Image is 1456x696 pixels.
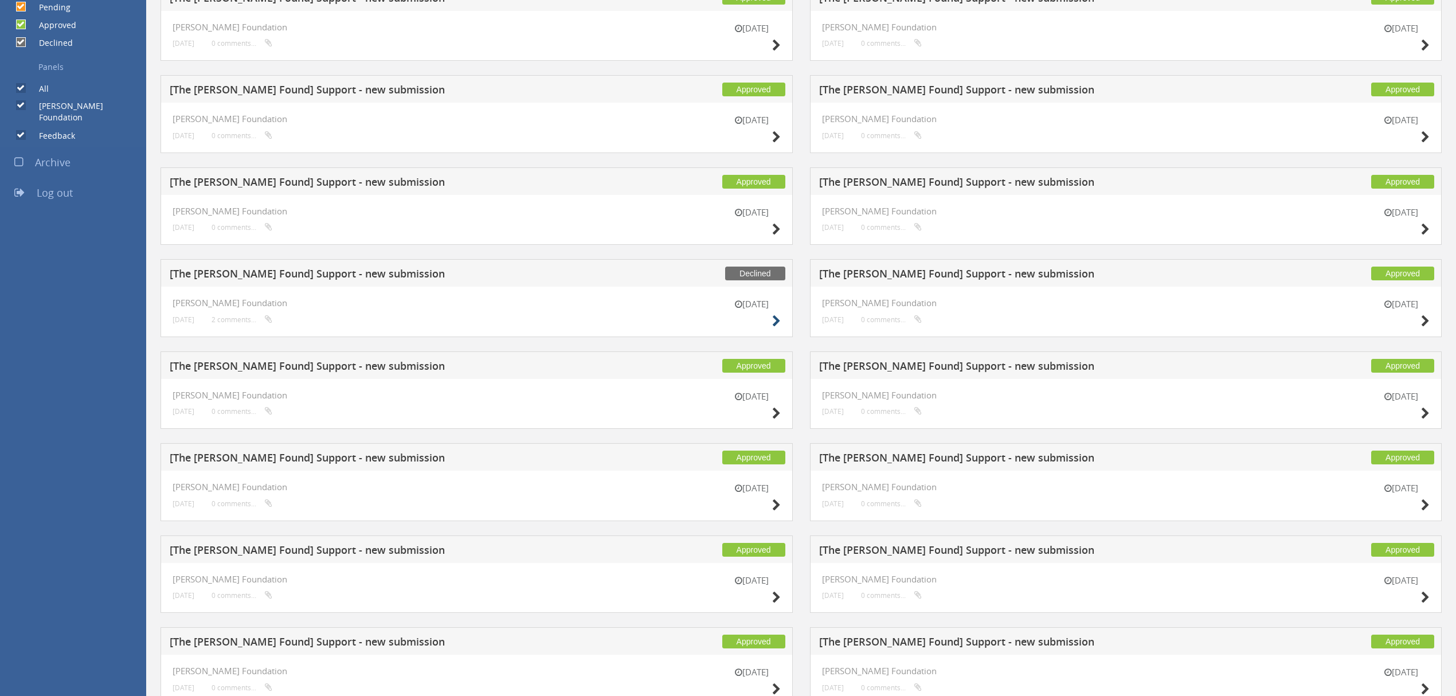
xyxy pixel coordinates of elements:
[723,574,781,586] small: [DATE]
[822,591,844,600] small: [DATE]
[1372,206,1430,218] small: [DATE]
[212,499,272,508] small: 0 comments...
[861,39,922,48] small: 0 comments...
[170,84,599,99] h5: [The [PERSON_NAME] Found] Support - new submission
[173,223,194,232] small: [DATE]
[819,452,1248,467] h5: [The [PERSON_NAME] Found] Support - new submission
[1371,83,1434,96] span: Approved
[173,131,194,140] small: [DATE]
[173,591,194,600] small: [DATE]
[28,19,76,31] label: Approved
[173,298,781,308] h4: [PERSON_NAME] Foundation
[822,407,844,416] small: [DATE]
[212,683,272,692] small: 0 comments...
[173,499,194,508] small: [DATE]
[170,268,599,283] h5: [The [PERSON_NAME] Found] Support - new submission
[173,206,781,216] h4: [PERSON_NAME] Foundation
[35,155,71,169] span: Archive
[1372,666,1430,678] small: [DATE]
[1371,267,1434,280] span: Approved
[212,407,272,416] small: 0 comments...
[170,177,599,191] h5: [The [PERSON_NAME] Found] Support - new submission
[173,22,781,32] h4: [PERSON_NAME] Foundation
[37,186,73,200] span: Log out
[822,683,844,692] small: [DATE]
[173,666,781,676] h4: [PERSON_NAME] Foundation
[822,666,1430,676] h4: [PERSON_NAME] Foundation
[822,22,1430,32] h4: [PERSON_NAME] Foundation
[819,545,1248,559] h5: [The [PERSON_NAME] Found] Support - new submission
[28,2,71,13] label: Pending
[1372,390,1430,402] small: [DATE]
[1372,298,1430,310] small: [DATE]
[173,482,781,492] h4: [PERSON_NAME] Foundation
[722,451,785,464] span: Approved
[1372,482,1430,494] small: [DATE]
[723,482,781,494] small: [DATE]
[819,177,1248,191] h5: [The [PERSON_NAME] Found] Support - new submission
[822,482,1430,492] h4: [PERSON_NAME] Foundation
[722,543,785,557] span: Approved
[822,206,1430,216] h4: [PERSON_NAME] Foundation
[723,666,781,678] small: [DATE]
[212,591,272,600] small: 0 comments...
[1371,175,1434,189] span: Approved
[819,268,1248,283] h5: [The [PERSON_NAME] Found] Support - new submission
[28,37,73,49] label: Declined
[173,574,781,584] h4: [PERSON_NAME] Foundation
[212,131,272,140] small: 0 comments...
[822,298,1430,308] h4: [PERSON_NAME] Foundation
[819,361,1248,375] h5: [The [PERSON_NAME] Found] Support - new submission
[861,223,922,232] small: 0 comments...
[822,131,844,140] small: [DATE]
[822,499,844,508] small: [DATE]
[170,636,599,651] h5: [The [PERSON_NAME] Found] Support - new submission
[819,84,1248,99] h5: [The [PERSON_NAME] Found] Support - new submission
[173,683,194,692] small: [DATE]
[723,390,781,402] small: [DATE]
[1371,543,1434,557] span: Approved
[170,545,599,559] h5: [The [PERSON_NAME] Found] Support - new submission
[822,223,844,232] small: [DATE]
[170,452,599,467] h5: [The [PERSON_NAME] Found] Support - new submission
[723,206,781,218] small: [DATE]
[861,683,922,692] small: 0 comments...
[822,574,1430,584] h4: [PERSON_NAME] Foundation
[1371,635,1434,648] span: Approved
[173,39,194,48] small: [DATE]
[722,359,785,373] span: Approved
[28,100,146,123] label: [PERSON_NAME] Foundation
[722,635,785,648] span: Approved
[28,83,49,95] label: All
[173,114,781,124] h4: [PERSON_NAME] Foundation
[861,315,922,324] small: 0 comments...
[1371,451,1434,464] span: Approved
[1372,22,1430,34] small: [DATE]
[723,114,781,126] small: [DATE]
[723,298,781,310] small: [DATE]
[819,636,1248,651] h5: [The [PERSON_NAME] Found] Support - new submission
[822,114,1430,124] h4: [PERSON_NAME] Foundation
[861,591,922,600] small: 0 comments...
[822,39,844,48] small: [DATE]
[170,361,599,375] h5: [The [PERSON_NAME] Found] Support - new submission
[725,267,785,280] span: Declined
[722,175,785,189] span: Approved
[861,131,922,140] small: 0 comments...
[1371,359,1434,373] span: Approved
[212,315,272,324] small: 2 comments...
[1372,574,1430,586] small: [DATE]
[861,407,922,416] small: 0 comments...
[822,315,844,324] small: [DATE]
[861,499,922,508] small: 0 comments...
[212,223,272,232] small: 0 comments...
[1372,114,1430,126] small: [DATE]
[822,390,1430,400] h4: [PERSON_NAME] Foundation
[28,130,75,142] label: Feedback
[9,57,146,77] a: Panels
[173,315,194,324] small: [DATE]
[173,407,194,416] small: [DATE]
[723,22,781,34] small: [DATE]
[722,83,785,96] span: Approved
[212,39,272,48] small: 0 comments...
